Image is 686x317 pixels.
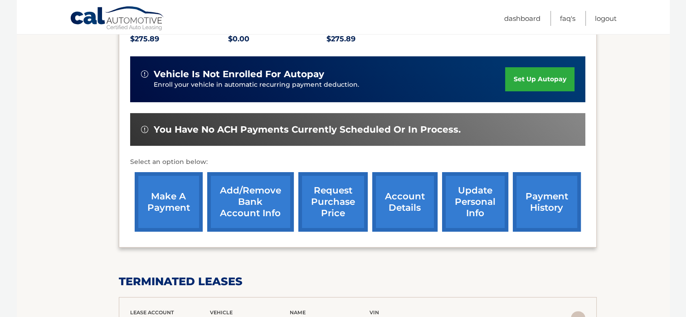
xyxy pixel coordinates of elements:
span: You have no ACH payments currently scheduled or in process. [154,124,461,135]
a: Add/Remove bank account info [207,172,294,232]
p: Enroll your vehicle in automatic recurring payment deduction. [154,80,506,90]
a: payment history [513,172,581,232]
p: $275.89 [326,33,425,45]
a: FAQ's [560,11,575,26]
h2: terminated leases [119,275,597,288]
a: Logout [595,11,617,26]
span: vehicle [210,309,233,316]
a: request purchase price [298,172,368,232]
a: set up autopay [505,67,574,91]
img: alert-white.svg [141,126,148,133]
span: vehicle is not enrolled for autopay [154,69,324,80]
p: $0.00 [228,33,326,45]
span: name [290,309,306,316]
a: make a payment [135,172,203,232]
span: vin [370,309,379,316]
a: Cal Automotive [70,6,165,32]
img: alert-white.svg [141,70,148,78]
span: lease account [130,309,174,316]
a: Dashboard [504,11,540,26]
p: Select an option below: [130,157,585,168]
p: $275.89 [130,33,229,45]
a: update personal info [442,172,508,232]
a: account details [372,172,438,232]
